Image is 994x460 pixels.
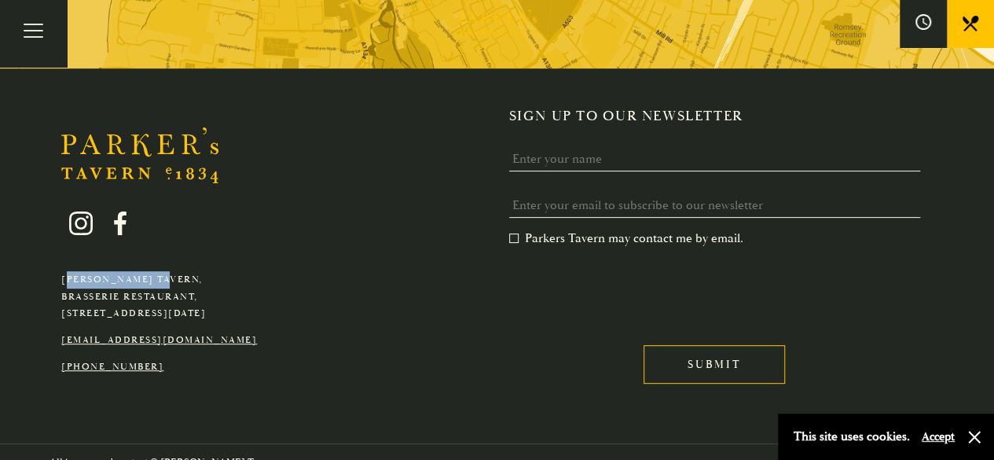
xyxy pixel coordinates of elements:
iframe: reCAPTCHA [509,259,748,320]
label: Parkers Tavern may contact me by email. [509,230,743,246]
input: Submit [644,345,785,384]
input: Enter your name [509,147,920,171]
h2: Sign up to our newsletter [509,108,933,125]
input: Enter your email to subscribe to our newsletter [509,193,920,218]
button: Accept [922,429,955,444]
a: [EMAIL_ADDRESS][DOMAIN_NAME] [61,334,257,346]
button: Close and accept [966,429,982,445]
p: This site uses cookies. [794,425,910,448]
p: [PERSON_NAME] Tavern, Brasserie Restaurant, [STREET_ADDRESS][DATE] [61,271,257,322]
a: [PHONE_NUMBER] [61,361,163,373]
